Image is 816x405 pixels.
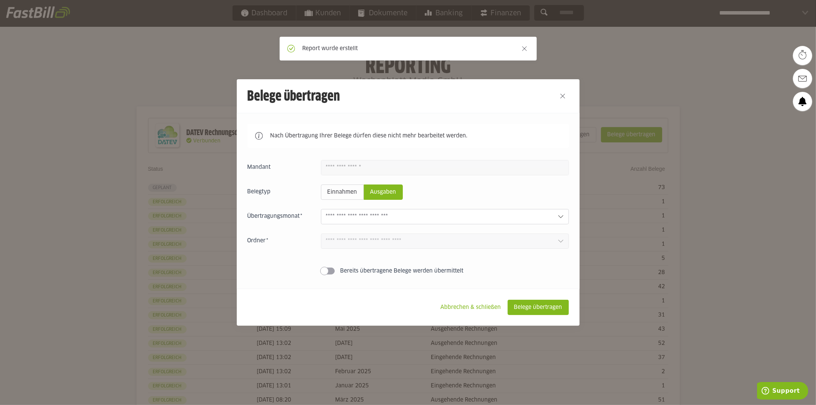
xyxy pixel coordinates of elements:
[434,300,508,315] sl-button: Abbrechen & schließen
[757,382,808,401] iframe: Öffnet ein Widget, in dem Sie weitere Informationen finden
[248,267,569,275] sl-switch: Bereits übertragene Belege werden übermittelt
[364,185,403,200] sl-radio-button: Ausgaben
[321,185,364,200] sl-radio-button: Einnahmen
[508,300,569,315] sl-button: Belege übertragen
